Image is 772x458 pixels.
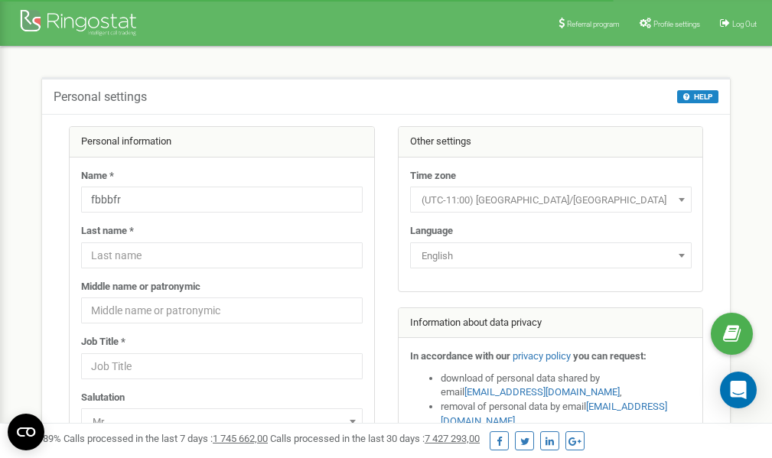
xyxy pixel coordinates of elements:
[81,335,125,349] label: Job Title *
[410,187,692,213] span: (UTC-11:00) Pacific/Midway
[441,400,692,428] li: removal of personal data by email ,
[720,372,757,408] div: Open Intercom Messenger
[410,242,692,268] span: English
[213,433,268,444] u: 1 745 662,00
[513,350,571,362] a: privacy policy
[415,245,686,267] span: English
[410,169,456,184] label: Time zone
[81,224,134,239] label: Last name *
[81,187,363,213] input: Name
[410,350,510,362] strong: In accordance with our
[399,127,703,158] div: Other settings
[573,350,647,362] strong: you can request:
[410,224,453,239] label: Language
[732,20,757,28] span: Log Out
[270,433,480,444] span: Calls processed in the last 30 days :
[415,190,686,211] span: (UTC-11:00) Pacific/Midway
[81,408,363,434] span: Mr.
[81,297,363,323] input: Middle name or patronymic
[425,433,480,444] u: 7 427 293,00
[81,242,363,268] input: Last name
[653,20,700,28] span: Profile settings
[441,372,692,400] li: download of personal data shared by email ,
[81,353,363,379] input: Job Title
[81,169,114,184] label: Name *
[399,308,703,339] div: Information about data privacy
[54,90,147,104] h5: Personal settings
[70,127,374,158] div: Personal information
[567,20,620,28] span: Referral program
[677,90,718,103] button: HELP
[81,391,125,405] label: Salutation
[464,386,620,398] a: [EMAIL_ADDRESS][DOMAIN_NAME]
[64,433,268,444] span: Calls processed in the last 7 days :
[86,411,357,433] span: Mr.
[81,280,200,294] label: Middle name or patronymic
[8,414,44,450] button: Open CMP widget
